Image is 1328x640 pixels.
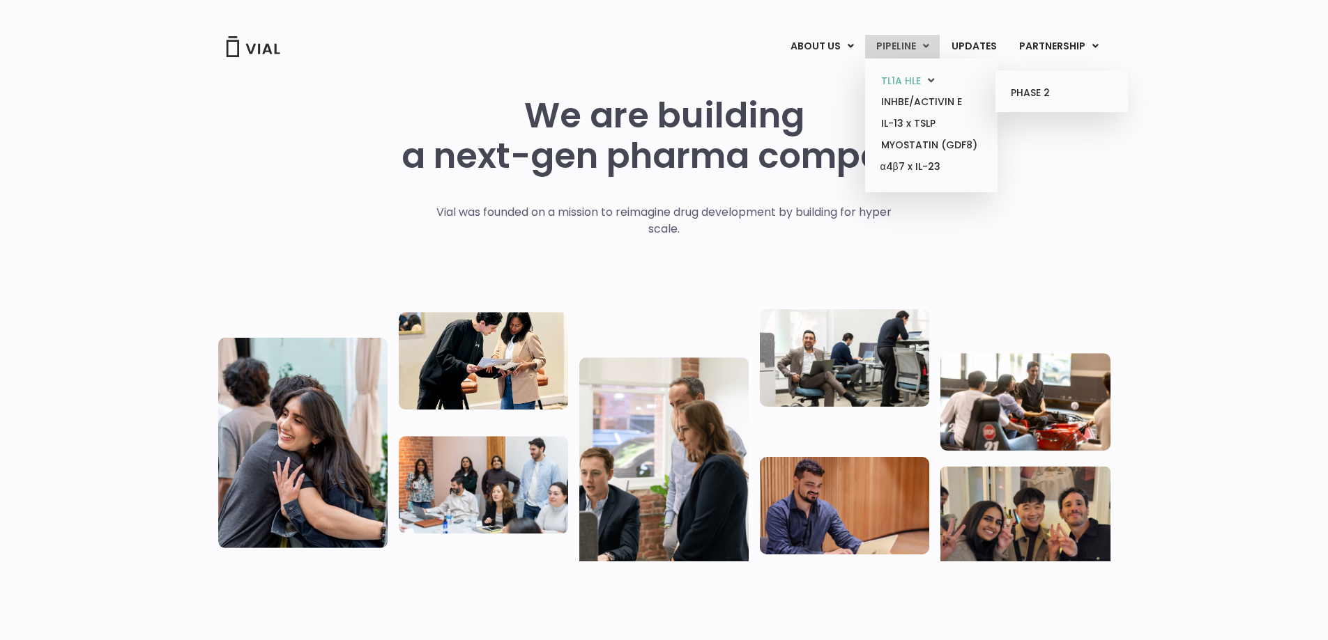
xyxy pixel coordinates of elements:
[870,91,992,113] a: INHBE/ACTIVIN E
[870,70,992,92] a: TL1A HLEMenu Toggle
[1000,82,1122,104] a: PHASE 2
[579,357,749,568] img: Group of three people standing around a computer looking at the screen
[402,95,927,176] h1: We are building a next-gen pharma company
[940,353,1110,451] img: Group of people playing whirlyball
[225,36,281,57] img: Vial Logo
[870,156,992,178] a: α4β7 x IL-23
[940,466,1110,567] img: Group of 3 people smiling holding up the peace sign
[399,312,568,409] img: Two people looking at a paper talking.
[865,35,940,58] a: PIPELINEMenu Toggle
[870,113,992,134] a: IL-13 x TSLP
[399,436,568,533] img: Eight people standing and sitting in an office
[779,35,864,58] a: ABOUT USMenu Toggle
[218,337,388,547] img: Vial Life
[760,457,929,554] img: Man working at a computer
[760,309,929,407] img: Three people working in an office
[422,204,906,237] p: Vial was founded on a mission to reimagine drug development by building for hyper scale.
[940,35,1007,58] a: UPDATES
[870,134,992,156] a: MYOSTATIN (GDF8)
[1008,35,1110,58] a: PARTNERSHIPMenu Toggle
